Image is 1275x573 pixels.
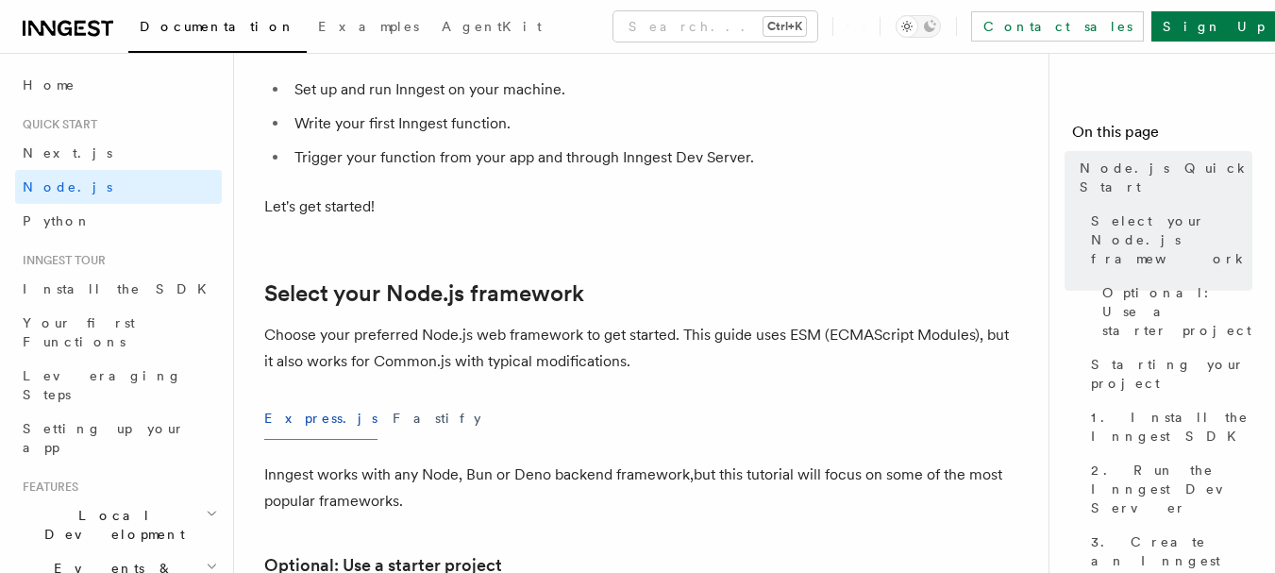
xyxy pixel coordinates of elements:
[15,412,222,464] a: Setting up your app
[763,17,806,36] kbd: Ctrl+K
[1083,347,1252,400] a: Starting your project
[1091,408,1252,446] span: 1. Install the Inngest SDK
[15,272,222,306] a: Install the SDK
[1083,453,1252,525] a: 2. Run the Inngest Dev Server
[15,170,222,204] a: Node.js
[23,213,92,228] span: Python
[1083,400,1252,453] a: 1. Install the Inngest SDK
[15,359,222,412] a: Leveraging Steps
[15,498,222,551] button: Local Development
[307,6,430,51] a: Examples
[15,204,222,238] a: Python
[264,462,1019,514] p: Inngest works with any Node, Bun or Deno backend framework,but this tutorial will focus on some o...
[971,11,1144,42] a: Contact sales
[15,117,97,132] span: Quick start
[23,315,135,349] span: Your first Functions
[23,145,112,160] span: Next.js
[15,306,222,359] a: Your first Functions
[15,136,222,170] a: Next.js
[896,15,941,38] button: Toggle dark mode
[264,280,584,307] a: Select your Node.js framework
[23,179,112,194] span: Node.js
[15,253,106,268] span: Inngest tour
[1080,159,1252,196] span: Node.js Quick Start
[1091,211,1252,268] span: Select your Node.js framework
[23,76,75,94] span: Home
[318,19,419,34] span: Examples
[15,480,78,495] span: Features
[1095,276,1252,347] a: Optional: Use a starter project
[289,110,1019,137] li: Write your first Inngest function.
[15,506,206,544] span: Local Development
[289,76,1019,103] li: Set up and run Inngest on your machine.
[15,68,222,102] a: Home
[289,144,1019,171] li: Trigger your function from your app and through Inngest Dev Server.
[1072,151,1252,204] a: Node.js Quick Start
[1083,204,1252,276] a: Select your Node.js framework
[23,281,218,296] span: Install the SDK
[1102,283,1252,340] span: Optional: Use a starter project
[264,322,1019,375] p: Choose your preferred Node.js web framework to get started. This guide uses ESM (ECMAScript Modul...
[1091,355,1252,393] span: Starting your project
[393,397,481,440] button: Fastify
[430,6,553,51] a: AgentKit
[442,19,542,34] span: AgentKit
[140,19,295,34] span: Documentation
[613,11,817,42] button: Search...Ctrl+K
[23,421,185,455] span: Setting up your app
[264,397,377,440] button: Express.js
[128,6,307,53] a: Documentation
[1072,121,1252,151] h4: On this page
[1091,461,1252,517] span: 2. Run the Inngest Dev Server
[264,194,1019,220] p: Let's get started!
[23,368,182,402] span: Leveraging Steps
